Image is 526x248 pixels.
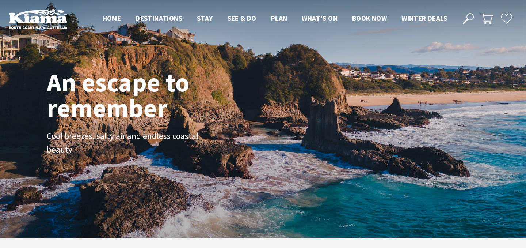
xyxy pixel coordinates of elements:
[136,14,182,23] span: Destinations
[95,13,454,25] nav: Main Menu
[197,14,213,23] span: Stay
[47,129,211,157] p: Cool breezes, salty air and endless coastal beauty
[228,14,256,23] span: See & Do
[47,69,248,121] h1: An escape to remember
[352,14,387,23] span: Book now
[401,14,447,23] span: Winter Deals
[9,9,67,29] img: Kiama Logo
[271,14,287,23] span: Plan
[103,14,121,23] span: Home
[302,14,338,23] span: What’s On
